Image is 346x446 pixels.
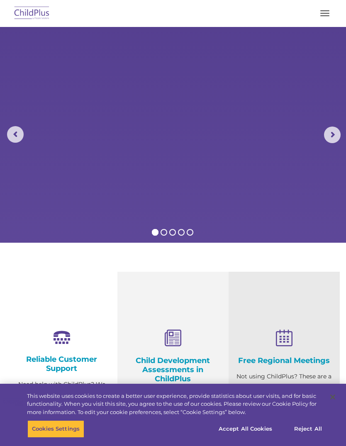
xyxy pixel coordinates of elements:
p: Not using ChildPlus? These are a great opportunity to network and learn from ChildPlus users. Fin... [235,371,334,423]
button: Close [324,388,342,406]
h4: Reliable Customer Support [12,355,111,373]
button: Cookies Settings [27,420,84,438]
button: Reject All [282,420,334,438]
h4: Child Development Assessments in ChildPlus [124,356,222,383]
button: Accept All Cookies [214,420,277,438]
div: This website uses cookies to create a better user experience, provide statistics about user visit... [27,392,322,417]
img: ChildPlus by Procare Solutions [12,4,51,23]
h4: Free Regional Meetings [235,356,334,365]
